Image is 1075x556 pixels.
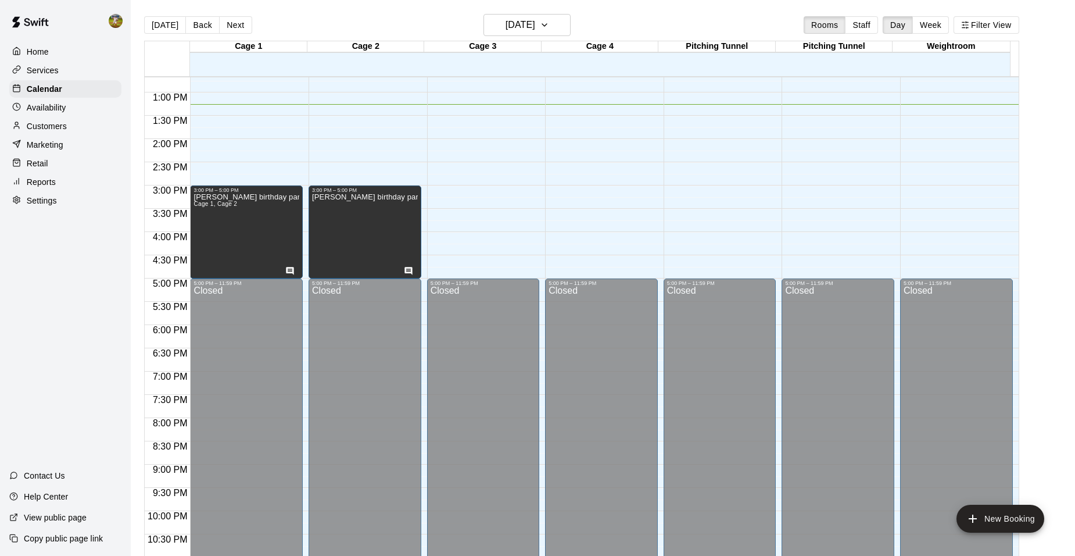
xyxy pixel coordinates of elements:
div: 5:00 PM – 11:59 PM [431,280,536,286]
p: Customers [27,120,67,132]
div: 3:00 PM – 5:00 PM [312,187,418,193]
div: Jhonny Montoya [106,9,131,33]
svg: Has notes [285,266,295,276]
a: Home [9,43,121,60]
a: Customers [9,117,121,135]
p: Help Center [24,491,68,502]
h6: [DATE] [506,17,535,33]
span: Cage 1, Cage 2 [193,201,237,207]
a: Services [9,62,121,79]
span: 1:00 PM [150,92,191,102]
p: Home [27,46,49,58]
p: Settings [27,195,57,206]
div: Pitching Tunnel [776,41,893,52]
a: Retail [9,155,121,172]
span: 9:00 PM [150,465,191,475]
button: Staff [845,16,878,34]
p: View public page [24,512,87,523]
div: Cage 1 [190,41,307,52]
span: 10:30 PM [145,534,190,544]
div: 5:00 PM – 11:59 PM [667,280,773,286]
div: 3:00 PM – 5:00 PM [193,187,299,193]
span: 7:00 PM [150,372,191,382]
span: 4:00 PM [150,232,191,242]
p: Calendar [27,83,62,95]
span: 8:30 PM [150,441,191,451]
svg: Has notes [404,266,413,276]
span: 3:00 PM [150,186,191,195]
div: 5:00 PM – 11:59 PM [904,280,1009,286]
button: Filter View [954,16,1019,34]
img: Jhonny Montoya [109,14,123,28]
p: Retail [27,158,48,169]
a: Calendar [9,80,121,98]
button: Back [185,16,220,34]
div: 5:00 PM – 11:59 PM [193,280,299,286]
span: 1:30 PM [150,116,191,126]
button: Next [219,16,252,34]
p: Marketing [27,139,63,151]
span: 4:30 PM [150,255,191,265]
div: 5:00 PM – 11:59 PM [549,280,654,286]
div: 3:00 PM – 5:00 PM: Amos Rodriguez birthday party [309,186,421,279]
div: 5:00 PM – 11:59 PM [785,280,891,286]
p: Services [27,65,59,76]
a: Availability [9,99,121,116]
button: [DATE] [483,14,571,36]
div: Cage 3 [424,41,542,52]
div: Pitching Tunnel [658,41,776,52]
div: Cage 2 [307,41,425,52]
button: Rooms [804,16,845,34]
button: Day [883,16,913,34]
button: Week [912,16,949,34]
span: 3:30 PM [150,209,191,219]
span: 5:00 PM [150,279,191,288]
span: 10:00 PM [145,511,190,521]
p: Contact Us [24,470,65,482]
span: 2:00 PM [150,139,191,149]
span: 5:30 PM [150,302,191,312]
div: 3:00 PM – 5:00 PM: Amos Rodriguez birthday party [190,186,303,279]
p: Availability [27,102,66,113]
span: 9:30 PM [150,488,191,498]
a: Settings [9,192,121,209]
button: [DATE] [144,16,186,34]
a: Marketing [9,136,121,154]
a: Reports [9,173,121,191]
span: 6:00 PM [150,325,191,335]
p: Copy public page link [24,533,103,544]
div: Weightroom [893,41,1010,52]
p: Reports [27,176,56,188]
span: 6:30 PM [150,348,191,358]
button: add [956,505,1044,533]
span: 8:00 PM [150,418,191,428]
span: 7:30 PM [150,395,191,405]
div: Cage 4 [542,41,659,52]
div: 5:00 PM – 11:59 PM [312,280,418,286]
span: 2:30 PM [150,162,191,172]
